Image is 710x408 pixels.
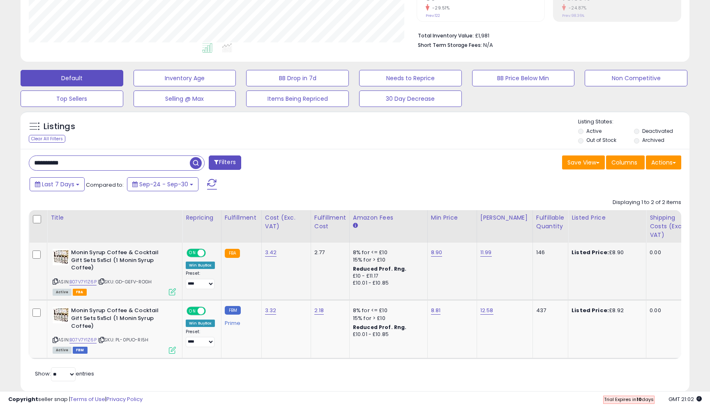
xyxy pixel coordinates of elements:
a: 8.90 [431,248,443,257]
div: ASIN: [53,249,176,294]
a: 11.99 [480,248,492,257]
span: Columns [611,158,637,167]
button: Inventory Age [134,70,236,86]
button: Selling @ Max [134,90,236,107]
div: £8.92 [572,307,640,314]
span: ON [187,308,198,315]
label: Archived [642,137,664,144]
div: Displaying 1 to 2 of 2 items [613,199,681,206]
div: 15% for > £10 [353,256,421,264]
div: Title [51,213,179,222]
span: Trial Expires in days [604,396,654,403]
span: FBA [73,289,87,296]
div: Clear All Filters [29,135,65,143]
a: 2.18 [314,306,324,315]
label: Deactivated [642,128,673,134]
button: Non Competitive [585,70,687,86]
div: Repricing [186,213,218,222]
div: Shipping Costs (Exc. VAT) [650,213,692,239]
p: Listing States: [578,118,689,126]
span: FBM [73,347,88,354]
span: | SKU: GD-GEFV-ROGH [98,278,152,285]
span: All listings currently available for purchase on Amazon [53,289,71,296]
div: Preset: [186,329,215,348]
div: 146 [536,249,562,256]
div: £10.01 - £10.85 [353,280,421,287]
small: FBA [225,249,240,258]
a: Privacy Policy [106,395,143,403]
a: 3.42 [265,248,277,257]
span: ON [187,250,198,257]
button: BB Drop in 7d [246,70,349,86]
button: Save View [562,155,605,169]
small: -24.87% [566,5,587,11]
span: 2025-10-8 21:02 GMT [669,395,702,403]
label: Out of Stock [586,137,616,144]
b: Monin Syrup Coffee & Cocktail Gift Sets 5x5cl (1 Monin Syrup Coffee) [71,307,171,332]
span: OFF [205,250,218,257]
div: Prime [225,317,255,327]
span: Compared to: [86,181,124,189]
div: 15% for > £10 [353,315,421,322]
a: 12.58 [480,306,493,315]
div: Amazon Fees [353,213,424,222]
a: 3.32 [265,306,277,315]
b: Monin Syrup Coffee & Cocktail Gift Sets 5x5cl (1 Monin Syrup Coffee) [71,249,171,274]
small: Amazon Fees. [353,222,358,229]
img: 51rs44U0fbL._SL40_.jpg [53,249,69,265]
div: £8.90 [572,249,640,256]
div: ASIN: [53,307,176,352]
span: | SKU: PL-0PUO-RI5H [98,336,148,343]
b: Reduced Prof. Rng. [353,265,407,272]
div: 8% for <= £10 [353,249,421,256]
div: 437 [536,307,562,314]
button: Actions [646,155,681,169]
div: 0.00 [650,307,689,314]
div: Fulfillable Quantity [536,213,565,231]
div: Fulfillment Cost [314,213,346,231]
b: Short Term Storage Fees: [418,42,482,49]
li: £1,981 [418,30,675,40]
label: Active [586,128,602,134]
div: 2.77 [314,249,343,256]
b: Listed Price: [572,306,609,314]
button: Default [21,70,123,86]
div: 8% for <= £10 [353,307,421,314]
a: 8.81 [431,306,441,315]
div: Preset: [186,271,215,289]
button: Filters [209,155,241,170]
small: Prev: 98.36% [562,13,584,18]
b: Listed Price: [572,248,609,256]
b: 10 [636,396,642,403]
div: Fulfillment [225,213,258,222]
button: Last 7 Days [30,177,85,191]
span: All listings currently available for purchase on Amazon [53,347,71,354]
div: seller snap | | [8,396,143,403]
small: FBM [225,306,241,315]
button: Columns [606,155,645,169]
div: Win BuyBox [186,262,215,269]
strong: Copyright [8,395,38,403]
small: -29.51% [429,5,450,11]
span: Show: entries [35,370,94,378]
small: Prev: 122 [426,13,440,18]
a: Terms of Use [70,395,105,403]
img: 51rs44U0fbL._SL40_.jpg [53,307,69,323]
b: Reduced Prof. Rng. [353,324,407,331]
b: Total Inventory Value: [418,32,474,39]
div: 0.00 [650,249,689,256]
span: N/A [483,41,493,49]
button: Sep-24 - Sep-30 [127,177,198,191]
div: [PERSON_NAME] [480,213,529,222]
a: B07V7Y1Z6P [69,278,97,285]
button: Needs to Reprice [359,70,462,86]
div: Listed Price [572,213,643,222]
a: B07V7Y1Z6P [69,336,97,343]
div: £10 - £11.17 [353,273,421,280]
h5: Listings [44,121,75,132]
div: Min Price [431,213,473,222]
button: 30 Day Decrease [359,90,462,107]
button: Items Being Repriced [246,90,349,107]
button: Top Sellers [21,90,123,107]
div: £10.01 - £10.85 [353,331,421,338]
